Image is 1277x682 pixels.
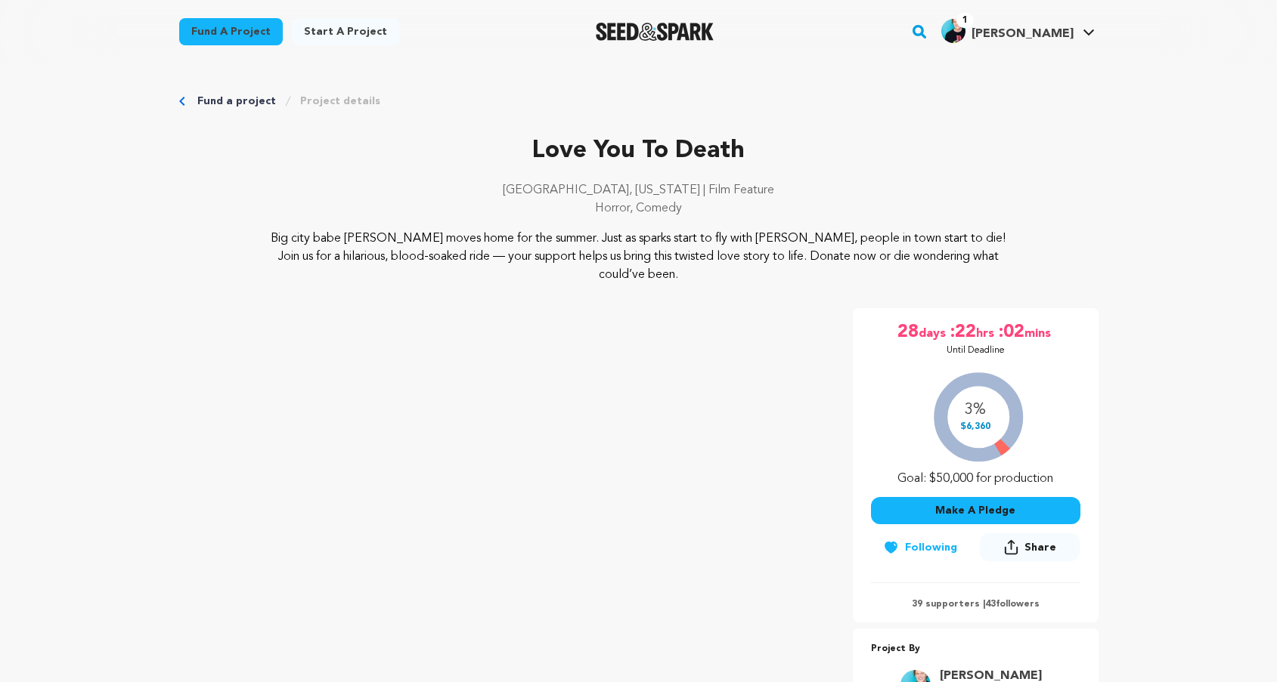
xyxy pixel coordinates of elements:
a: Fund a project [197,94,276,109]
span: mins [1024,320,1054,344]
div: Breadcrumb [179,94,1099,109]
p: Until Deadline [947,344,1005,356]
img: 49e8bd1650e86154.jpg [941,19,965,43]
span: Lars M.'s Profile [938,16,1098,48]
a: Project details [300,94,380,109]
p: Project By [871,640,1080,658]
span: Share [980,533,1080,567]
span: [PERSON_NAME] [972,28,1074,40]
a: Seed&Spark Homepage [596,23,714,41]
span: hrs [976,320,997,344]
a: Start a project [292,18,399,45]
button: Following [871,534,969,561]
a: Fund a project [179,18,283,45]
p: 39 supporters | followers [871,598,1080,610]
span: :02 [997,320,1024,344]
span: days [919,320,949,344]
span: Share [1024,540,1056,555]
div: Lars M.'s Profile [941,19,1074,43]
span: 28 [897,320,919,344]
span: :22 [949,320,976,344]
button: Share [980,533,1080,561]
p: Love You To Death [179,133,1099,169]
button: Make A Pledge [871,497,1080,524]
img: Seed&Spark Logo Dark Mode [596,23,714,41]
p: [GEOGRAPHIC_DATA], [US_STATE] | Film Feature [179,181,1099,199]
a: Lars M.'s Profile [938,16,1098,43]
p: Horror, Comedy [179,199,1099,218]
span: 43 [985,600,996,609]
p: Big city babe [PERSON_NAME] moves home for the summer. Just as sparks start to fly with [PERSON_N... [271,230,1006,284]
span: 1 [956,13,974,28]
